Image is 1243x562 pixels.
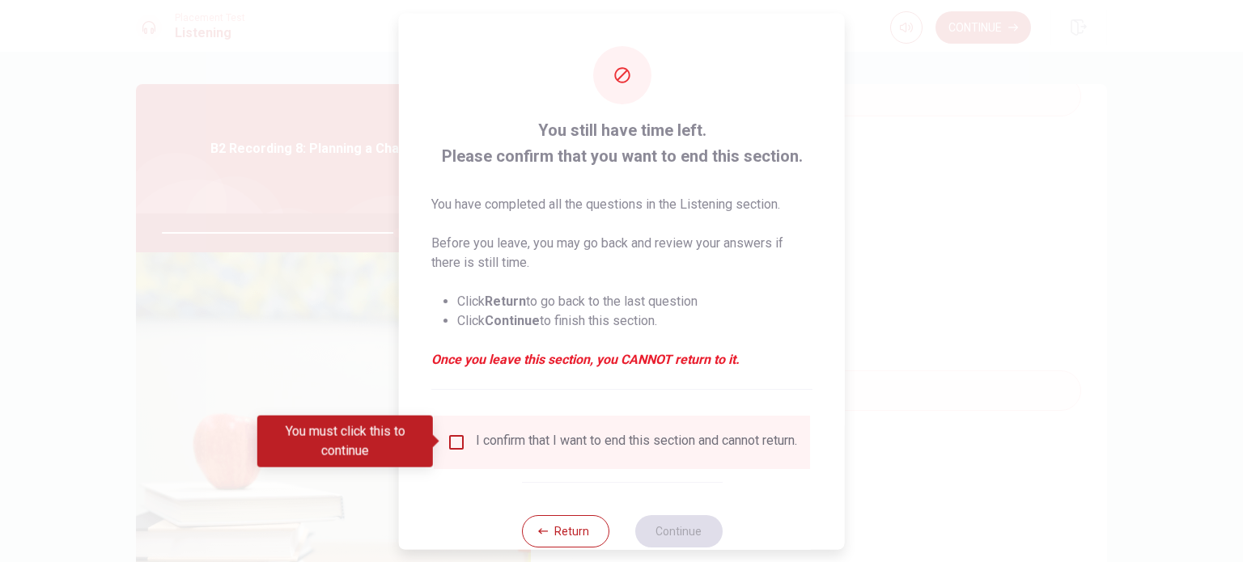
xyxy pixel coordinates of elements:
button: Return [521,514,609,547]
div: I confirm that I want to end this section and cannot return. [476,432,797,451]
div: You must click this to continue [257,416,433,467]
button: Continue [634,514,722,547]
span: You still have time left. Please confirm that you want to end this section. [431,116,812,168]
em: Once you leave this section, you CANNOT return to it. [431,349,812,369]
strong: Return [485,293,526,308]
span: You must click this to continue [447,432,466,451]
li: Click to go back to the last question [457,291,812,311]
p: You have completed all the questions in the Listening section. [431,194,812,213]
li: Click to finish this section. [457,311,812,330]
p: Before you leave, you may go back and review your answers if there is still time. [431,233,812,272]
strong: Continue [485,312,540,327]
